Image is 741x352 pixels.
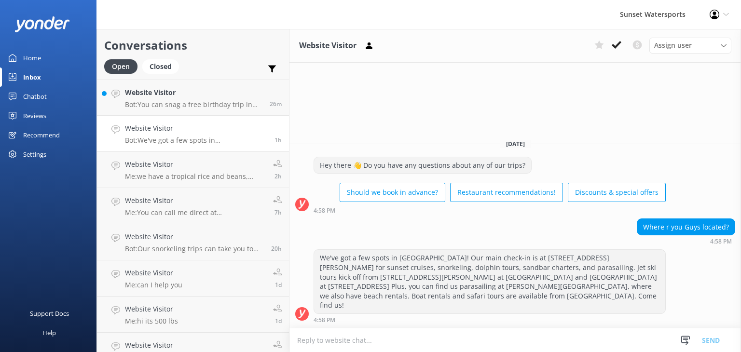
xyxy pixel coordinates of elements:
[125,244,264,253] p: Bot: Our snorkeling trips can take you to both sides! The Rise & Reef Morning Snorkel, Afternoon ...
[125,100,262,109] p: Bot: You can snag a free birthday trip in [GEOGRAPHIC_DATA] on your exact birthday, with some bla...
[275,281,282,289] span: Oct 11 2025 04:54pm (UTC -05:00) America/Cancun
[637,219,735,235] div: Where r you Guys located?
[104,59,137,74] div: Open
[314,250,665,313] div: We've got a few spots in [GEOGRAPHIC_DATA]! Our main check-in is at [STREET_ADDRESS][PERSON_NAME]...
[125,159,266,170] h4: Website Visitor
[500,140,531,148] span: [DATE]
[97,297,289,333] a: Website VisitorMe:hi its 500 lbs1d
[142,59,179,74] div: Closed
[125,172,266,181] p: Me: we have a tropical rice and beans, mahi mahi, pulled pork and a sweet jerk chicken.. We have ...
[97,80,289,116] a: Website VisitorBot:You can snag a free birthday trip in [GEOGRAPHIC_DATA] on your exact birthday,...
[270,100,282,108] span: Oct 12 2025 05:24pm (UTC -05:00) America/Cancun
[125,268,182,278] h4: Website Visitor
[274,172,282,180] span: Oct 12 2025 03:27pm (UTC -05:00) America/Cancun
[274,136,282,144] span: Oct 12 2025 03:58pm (UTC -05:00) America/Cancun
[314,207,666,214] div: Oct 12 2025 03:58pm (UTC -05:00) America/Cancun
[125,87,262,98] h4: Website Visitor
[125,195,266,206] h4: Website Visitor
[142,61,184,71] a: Closed
[649,38,731,53] div: Assign User
[314,157,531,174] div: Hey there 👋 Do you have any questions about any of our trips?
[23,125,60,145] div: Recommend
[568,183,666,202] button: Discounts & special offers
[97,188,289,224] a: Website VisitorMe:You can call me direct at [PHONE_NUMBER]. My name is [PERSON_NAME]7h
[14,16,70,32] img: yonder-white-logo.png
[654,40,692,51] span: Assign user
[42,323,56,342] div: Help
[23,145,46,164] div: Settings
[637,238,735,244] div: Oct 12 2025 03:58pm (UTC -05:00) America/Cancun
[125,304,178,314] h4: Website Visitor
[125,208,266,217] p: Me: You can call me direct at [PHONE_NUMBER]. My name is [PERSON_NAME]
[314,316,666,323] div: Oct 12 2025 03:58pm (UTC -05:00) America/Cancun
[97,260,289,297] a: Website VisitorMe:can I help you1d
[97,224,289,260] a: Website VisitorBot:Our snorkeling trips can take you to both sides! The Rise & Reef Morning Snork...
[125,123,267,134] h4: Website Visitor
[23,106,46,125] div: Reviews
[450,183,563,202] button: Restaurant recommendations!
[125,281,182,289] p: Me: can I help you
[23,87,47,106] div: Chatbot
[125,136,267,145] p: Bot: We've got a few spots in [GEOGRAPHIC_DATA]! Our main check-in is at [STREET_ADDRESS][PERSON_...
[125,317,178,325] p: Me: hi its 500 lbs
[299,40,357,52] h3: Website Visitor
[340,183,445,202] button: Should we book in advance?
[271,244,282,253] span: Oct 11 2025 09:18pm (UTC -05:00) America/Cancun
[125,340,266,351] h4: Website Visitor
[104,36,282,54] h2: Conversations
[274,208,282,217] span: Oct 12 2025 10:39am (UTC -05:00) America/Cancun
[314,317,335,323] strong: 4:58 PM
[710,239,732,244] strong: 4:58 PM
[314,208,335,214] strong: 4:58 PM
[275,317,282,325] span: Oct 11 2025 03:08pm (UTC -05:00) America/Cancun
[125,231,264,242] h4: Website Visitor
[23,68,41,87] div: Inbox
[97,116,289,152] a: Website VisitorBot:We've got a few spots in [GEOGRAPHIC_DATA]! Our main check-in is at [STREET_AD...
[23,48,41,68] div: Home
[104,61,142,71] a: Open
[30,304,69,323] div: Support Docs
[97,152,289,188] a: Website VisitorMe:we have a tropical rice and beans, mahi mahi, pulled pork and a sweet jerk chic...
